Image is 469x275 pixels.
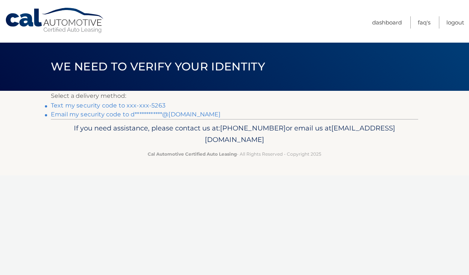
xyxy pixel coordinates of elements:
p: Select a delivery method: [51,91,418,101]
p: If you need assistance, please contact us at: or email us at [56,122,413,146]
a: Dashboard [372,16,402,29]
a: Text my security code to xxx-xxx-5263 [51,102,165,109]
a: Cal Automotive [5,7,105,34]
strong: Cal Automotive Certified Auto Leasing [148,151,237,157]
span: [PHONE_NUMBER] [220,124,286,132]
p: - All Rights Reserved - Copyright 2025 [56,150,413,158]
span: We need to verify your identity [51,60,265,73]
a: FAQ's [418,16,430,29]
a: Logout [446,16,464,29]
